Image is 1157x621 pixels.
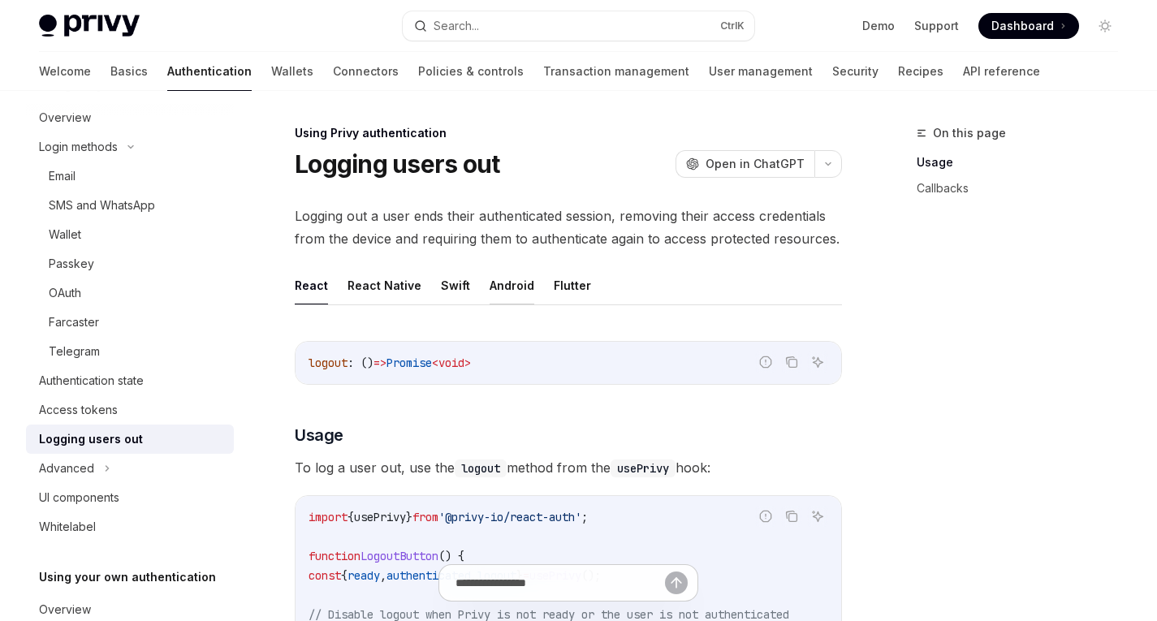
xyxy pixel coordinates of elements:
[26,425,234,454] a: Logging users out
[438,549,464,563] span: () {
[438,510,581,524] span: '@privy-io/react-auth'
[917,149,1131,175] a: Usage
[309,510,348,524] span: import
[295,456,842,479] span: To log a user out, use the method from the hook:
[832,52,879,91] a: Security
[49,313,99,332] div: Farcaster
[309,356,348,370] span: logout
[26,278,234,308] a: OAuth
[917,175,1131,201] a: Callbacks
[348,266,421,304] button: React Native
[781,351,802,373] button: Copy the contents from the code block
[418,52,524,91] a: Policies & controls
[933,123,1006,143] span: On this page
[963,52,1040,91] a: API reference
[26,483,234,512] a: UI components
[755,351,776,373] button: Report incorrect code
[386,356,432,370] span: Promise
[665,571,688,594] button: Send message
[26,103,234,132] a: Overview
[412,510,438,524] span: from
[309,549,360,563] span: function
[781,506,802,527] button: Copy the contents from the code block
[26,191,234,220] a: SMS and WhatsApp
[49,283,81,303] div: OAuth
[432,356,438,370] span: <
[611,459,676,477] code: usePrivy
[49,166,76,186] div: Email
[39,400,118,420] div: Access tokens
[39,459,94,478] div: Advanced
[110,52,148,91] a: Basics
[360,549,438,563] span: LogoutButton
[26,249,234,278] a: Passkey
[543,52,689,91] a: Transaction management
[39,15,140,37] img: light logo
[914,18,959,34] a: Support
[39,108,91,127] div: Overview
[39,52,91,91] a: Welcome
[26,162,234,191] a: Email
[807,351,828,373] button: Ask AI
[991,18,1054,34] span: Dashboard
[39,429,143,449] div: Logging users out
[403,11,753,41] button: Search...CtrlK
[295,266,328,304] button: React
[755,506,776,527] button: Report incorrect code
[354,510,406,524] span: usePrivy
[434,16,479,36] div: Search...
[581,510,588,524] span: ;
[676,150,814,178] button: Open in ChatGPT
[490,266,534,304] button: Android
[709,52,813,91] a: User management
[39,137,118,157] div: Login methods
[862,18,895,34] a: Demo
[406,510,412,524] span: }
[348,510,354,524] span: {
[39,567,216,587] h5: Using your own authentication
[978,13,1079,39] a: Dashboard
[49,254,94,274] div: Passkey
[1092,13,1118,39] button: Toggle dark mode
[441,266,470,304] button: Swift
[807,506,828,527] button: Ask AI
[295,205,842,250] span: Logging out a user ends their authenticated session, removing their access credentials from the d...
[455,459,507,477] code: logout
[26,220,234,249] a: Wallet
[271,52,313,91] a: Wallets
[49,342,100,361] div: Telegram
[720,19,745,32] span: Ctrl K
[373,356,386,370] span: =>
[39,600,91,619] div: Overview
[295,125,842,141] div: Using Privy authentication
[706,156,805,172] span: Open in ChatGPT
[438,356,464,370] span: void
[26,366,234,395] a: Authentication state
[333,52,399,91] a: Connectors
[554,266,591,304] button: Flutter
[26,308,234,337] a: Farcaster
[295,424,343,446] span: Usage
[167,52,252,91] a: Authentication
[49,225,81,244] div: Wallet
[26,395,234,425] a: Access tokens
[348,356,373,370] span: : ()
[39,517,96,537] div: Whitelabel
[464,356,471,370] span: >
[295,149,499,179] h1: Logging users out
[26,337,234,366] a: Telegram
[26,512,234,541] a: Whitelabel
[39,488,119,507] div: UI components
[898,52,943,91] a: Recipes
[49,196,155,215] div: SMS and WhatsApp
[39,371,144,390] div: Authentication state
